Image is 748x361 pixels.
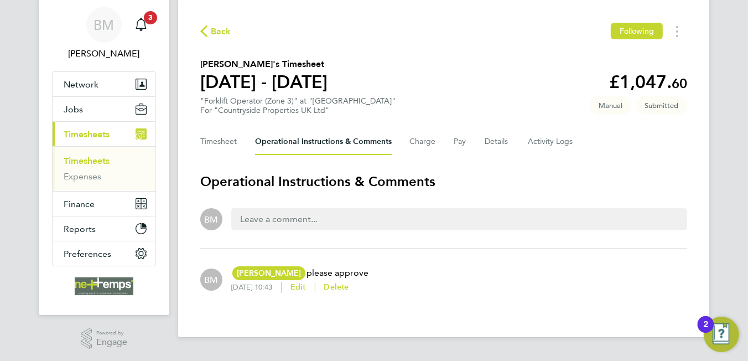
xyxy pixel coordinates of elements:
[64,129,110,140] span: Timesheets
[454,128,467,155] button: Pay
[53,241,155,266] button: Preferences
[324,282,349,293] button: Delete
[94,18,115,32] span: BM
[64,224,96,234] span: Reports
[528,128,574,155] button: Activity Logs
[75,277,133,295] img: net-temps-logo-retina.png
[232,266,305,280] span: [PERSON_NAME]
[231,283,281,292] div: [DATE] 10:43
[52,277,156,295] a: Go to home page
[64,249,111,259] span: Preferences
[64,104,83,115] span: Jobs
[52,47,156,60] span: Brooke Morley
[485,128,510,155] button: Details
[620,26,654,36] span: Following
[53,216,155,241] button: Reports
[96,338,127,347] span: Engage
[672,75,687,91] span: 60
[200,71,328,93] h1: [DATE] - [DATE]
[53,97,155,121] button: Jobs
[200,106,396,115] div: For "Countryside Properties UK Ltd"
[64,171,101,182] a: Expenses
[200,269,222,291] div: Brooke Morley
[200,58,328,71] h2: [PERSON_NAME]'s Timesheet
[96,328,127,338] span: Powered by
[53,146,155,191] div: Timesheets
[200,96,396,115] div: "Forklift Operator (Zone 3)" at "[GEOGRAPHIC_DATA]"
[205,213,219,225] span: BM
[324,282,349,292] span: Delete
[52,7,156,60] a: BM[PERSON_NAME]
[200,128,237,155] button: Timesheet
[704,317,739,352] button: Open Resource Center, 2 new notifications
[205,274,219,286] span: BM
[144,11,157,24] span: 3
[64,199,95,209] span: Finance
[609,71,687,92] app-decimal: £1,047.
[200,173,687,190] h3: Operational Instructions & Comments
[255,128,392,155] button: Operational Instructions & Comments
[231,266,368,280] p: please approve
[64,79,98,90] span: Network
[81,328,128,349] a: Powered byEngage
[53,192,155,216] button: Finance
[53,72,155,96] button: Network
[636,96,687,115] span: This timesheet is Submitted.
[590,96,631,115] span: This timesheet was manually created.
[200,208,222,230] div: Brooke Morley
[703,324,708,339] div: 2
[200,24,231,38] button: Back
[611,23,663,39] button: Following
[290,282,306,293] button: Edit
[409,128,436,155] button: Charge
[667,23,687,40] button: Timesheets Menu
[290,282,306,292] span: Edit
[211,25,231,38] span: Back
[130,7,152,43] a: 3
[64,156,110,166] a: Timesheets
[53,122,155,146] button: Timesheets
